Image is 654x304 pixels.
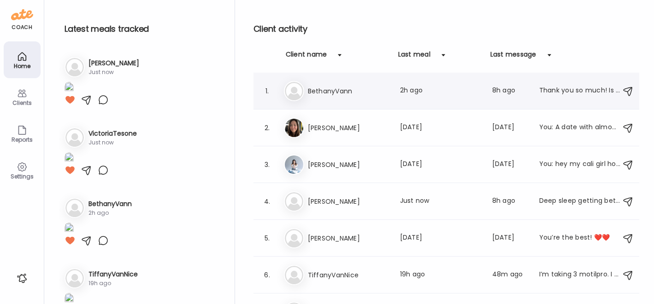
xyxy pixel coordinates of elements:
[11,7,33,22] img: ate
[65,82,74,94] img: images%2Fvrxxq8hx67gXpjBZ45R0tDyoZHb2%2FdvGY0YZTIZoVMrqU90HN%2F7NTF5CIeL6fbSrQIE7fJ_1080
[492,122,528,133] div: [DATE]
[65,22,220,36] h2: Latest meals tracked
[262,270,273,281] div: 6.
[539,270,620,281] div: I’m taking 3 motilpro. I was playing with # of mag oxide which is why I was saying how much magne...
[65,199,84,217] img: bg-avatar-default.svg
[12,23,32,31] div: coach
[308,233,389,244] h3: [PERSON_NAME]
[262,159,273,170] div: 3.
[490,50,536,64] div: Last message
[88,58,139,68] h3: [PERSON_NAME]
[400,122,481,133] div: [DATE]
[88,138,137,147] div: Just now
[539,86,620,97] div: Thank you so much! Is there a chance of pushing to next week? I always love talking with you, but...
[492,233,528,244] div: [DATE]
[6,173,39,179] div: Settings
[6,137,39,143] div: Reports
[65,152,74,165] img: images%2FmxiqlkSjOLc450HhRStDX6eBpyy2%2F1XGIy9aQdb93m3dJFtDl%2FwroxszEqiaUyRy0I01pD_1080
[539,122,620,133] div: You: A date with almond butter sounds delicious as a snack sometimes!
[65,223,74,235] img: images%2Fg9iWlknwy2RZgDj9ZzwSzLp9rpp2%2FyanxwblQBcrGUFvT5l2S%2FkBSavUtN5HUFWXHXw2Za_1080
[65,58,84,76] img: bg-avatar-default.svg
[492,86,528,97] div: 8h ago
[308,270,389,281] h3: TiffanyVanNice
[88,129,137,138] h3: VictoriaTesone
[286,50,327,64] div: Client name
[308,86,389,97] h3: BethanyVann
[400,159,481,170] div: [DATE]
[398,50,430,64] div: Last meal
[308,122,389,133] h3: [PERSON_NAME]
[88,209,132,217] div: 2h ago
[6,100,39,106] div: Clients
[65,269,84,287] img: bg-avatar-default.svg
[262,86,273,97] div: 1.
[400,86,481,97] div: 2h ago
[400,196,481,207] div: Just now
[285,155,303,174] img: avatars%2Fg0h3UeSMiaSutOWea2qVtuQrzdp1
[262,196,273,207] div: 4.
[285,266,303,284] img: bg-avatar-default.svg
[285,229,303,247] img: bg-avatar-default.svg
[285,82,303,100] img: bg-avatar-default.svg
[262,122,273,133] div: 2.
[492,196,528,207] div: 8h ago
[539,233,620,244] div: You’re the best! ❤️❤️
[6,63,39,69] div: Home
[285,119,303,137] img: avatars%2FAaUPpAz4UBePyDKK2OMJTfZ0WR82
[308,196,389,207] h3: [PERSON_NAME]
[262,233,273,244] div: 5.
[400,270,481,281] div: 19h ago
[65,128,84,147] img: bg-avatar-default.svg
[285,192,303,211] img: bg-avatar-default.svg
[88,270,138,279] h3: TiffanyVanNice
[492,159,528,170] div: [DATE]
[492,270,528,281] div: 48m ago
[88,279,138,287] div: 19h ago
[539,159,620,170] div: You: hey my cali girl hows it going?!
[400,233,481,244] div: [DATE]
[539,196,620,207] div: Deep sleep getting better too
[253,22,639,36] h2: Client activity
[88,68,139,76] div: Just now
[88,199,132,209] h3: BethanyVann
[308,159,389,170] h3: [PERSON_NAME]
